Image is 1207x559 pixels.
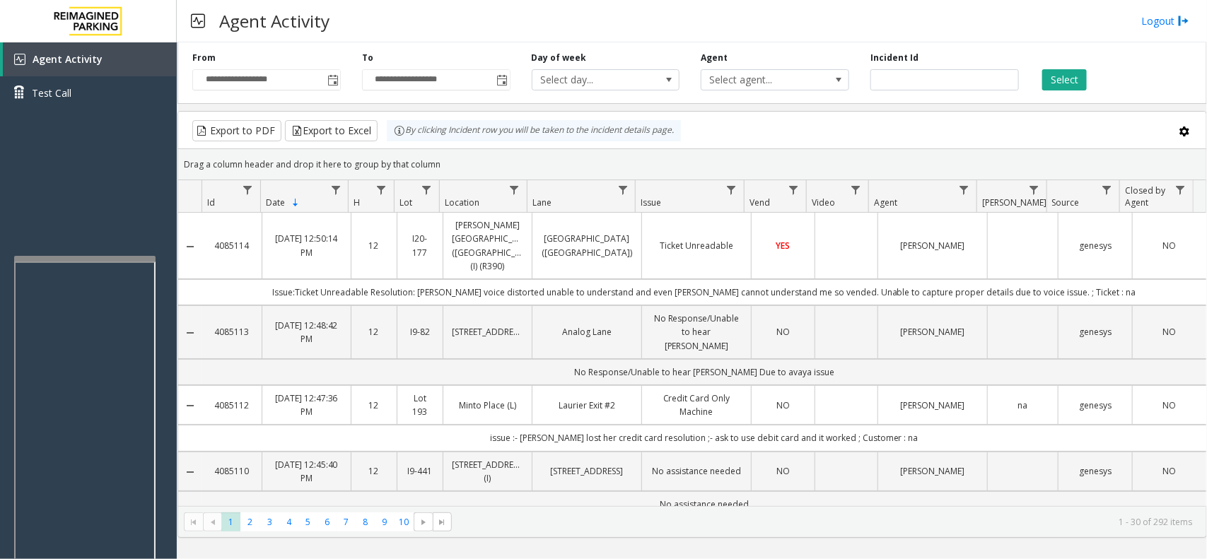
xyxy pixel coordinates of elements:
[211,325,253,339] a: 4085113
[271,319,342,346] a: [DATE] 12:48:42 PM
[360,464,388,478] a: 12
[541,464,633,478] a: [STREET_ADDRESS]
[371,180,390,199] a: H Filter Menu
[356,512,375,531] span: Page 8
[1125,184,1165,208] span: Closed by Agent
[271,232,342,259] a: [DATE] 12:50:14 PM
[394,125,405,136] img: infoIcon.svg
[202,491,1206,517] td: No assistance needed
[362,52,373,64] label: To
[395,512,414,531] span: Page 10
[760,464,805,478] a: NO
[651,239,742,252] a: Ticket Unreadable
[285,120,378,141] button: Export to Excel
[212,4,337,38] h3: Agent Activity
[1141,464,1198,478] a: NO
[541,399,633,412] a: Laurier Exit #2
[874,196,897,208] span: Agent
[750,196,770,208] span: Vend
[192,52,216,64] label: From
[505,180,524,199] a: Location Filter Menu
[178,180,1206,506] div: Data table
[452,218,523,273] a: [PERSON_NAME][GEOGRAPHIC_DATA] ([GEOGRAPHIC_DATA]) (I) (R390)
[1141,13,1189,28] a: Logout
[1067,464,1124,478] a: genesys
[325,70,340,90] span: Toggle popup
[290,197,301,208] span: Sortable
[178,241,202,252] a: Collapse Details
[387,120,681,141] div: By clicking Incident row you will be taken to the incident details page.
[418,517,429,528] span: Go to the next page
[178,152,1206,177] div: Drag a column header and drop it here to group by that column
[887,464,979,478] a: [PERSON_NAME]
[260,512,279,531] span: Page 3
[641,196,662,208] span: Issue
[452,399,523,412] a: Minto Place (L)
[1067,325,1124,339] a: genesys
[406,325,434,339] a: I9-82
[870,52,919,64] label: Incident Id
[202,425,1206,451] td: issue :- [PERSON_NAME] lost her credit card resolution ;- ask to use debit card and it worked ; C...
[360,325,388,339] a: 12
[1042,69,1087,90] button: Select
[1171,180,1190,199] a: Closed by Agent Filter Menu
[722,180,741,199] a: Issue Filter Menu
[494,70,510,90] span: Toggle popup
[541,232,633,259] a: [GEOGRAPHIC_DATA] ([GEOGRAPHIC_DATA])
[776,399,790,411] span: NO
[701,70,819,90] span: Select agent...
[271,458,342,485] a: [DATE] 12:45:40 PM
[354,196,361,208] span: H
[784,180,803,199] a: Vend Filter Menu
[955,180,974,199] a: Agent Filter Menu
[191,4,205,38] img: pageIcon
[271,392,342,418] a: [DATE] 12:47:36 PM
[238,180,257,199] a: Id Filter Menu
[178,466,202,478] a: Collapse Details
[178,327,202,339] a: Collapse Details
[1141,239,1198,252] a: NO
[14,54,25,65] img: 'icon'
[192,120,281,141] button: Export to PDF
[1141,399,1198,412] a: NO
[812,196,835,208] span: Video
[1097,180,1116,199] a: Source Filter Menu
[541,325,633,339] a: Analog Lane
[414,512,433,532] span: Go to the next page
[326,180,345,199] a: Date Filter Menu
[202,279,1206,305] td: Issue:Ticket Unreadable Resolution: [PERSON_NAME] voice distorted unable to understand and even [...
[982,196,1046,208] span: [PERSON_NAME]
[452,325,523,339] a: [STREET_ADDRESS]
[1067,239,1124,252] a: genesys
[460,516,1192,528] kendo-pager-info: 1 - 30 of 292 items
[613,180,632,199] a: Lane Filter Menu
[651,392,742,418] a: Credit Card Only Machine
[760,399,805,412] a: NO
[211,399,253,412] a: 4085112
[846,180,865,199] a: Video Filter Menu
[406,464,434,478] a: I9-441
[776,326,790,338] span: NO
[776,465,790,477] span: NO
[417,180,436,199] a: Lot Filter Menu
[887,239,979,252] a: [PERSON_NAME]
[651,312,742,353] a: No Response/Unable to hear [PERSON_NAME]
[532,196,552,208] span: Lane
[360,239,388,252] a: 12
[240,512,260,531] span: Page 2
[221,512,240,531] span: Page 1
[651,464,742,478] a: No assistance needed
[532,52,587,64] label: Day of week
[266,196,285,208] span: Date
[3,42,177,76] a: Agent Activity
[32,86,71,100] span: Test Call
[1162,240,1176,252] span: NO
[1162,326,1176,338] span: NO
[1067,399,1124,412] a: genesys
[298,512,317,531] span: Page 5
[760,239,805,252] a: YES
[33,52,103,66] span: Agent Activity
[1025,180,1044,199] a: Parker Filter Menu
[406,232,434,259] a: I20-177
[211,464,253,478] a: 4085110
